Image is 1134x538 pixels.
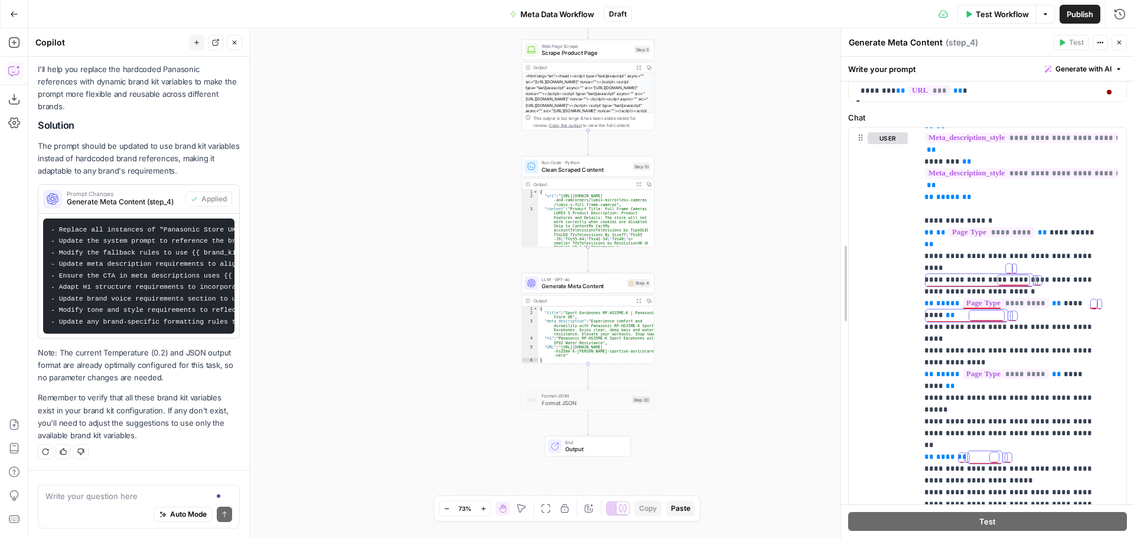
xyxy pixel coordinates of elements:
[522,190,539,194] div: 1
[520,8,594,20] span: Meta Data Workflow
[533,64,631,71] div: Output
[565,439,624,446] span: End
[976,8,1029,20] span: Test Workflow
[522,311,539,319] div: 2
[634,501,661,516] button: Copy
[522,73,654,125] div: <html lang="en"><head><script type="text/javascript" async="" src="[URL][DOMAIN_NAME]" nonce=""><...
[609,9,627,19] span: Draft
[522,337,539,345] div: 4
[67,197,181,207] span: Generate Meta Content (step_4)
[957,5,1036,24] button: Test Workflow
[38,347,240,384] p: Note: The current Temperature (0.2) and JSON output format are already optimally configured for t...
[38,392,240,442] p: Remember to verify that all these brand kit variables exist in your brand kit configuration. If a...
[170,509,207,520] span: Auto Mode
[51,226,655,325] code: - Replace all instances of "Panasonic Store UK" in the title structure requirements with "{{ bran...
[38,140,240,177] p: The prompt should be updated to use brand kit variables instead of hardcoded brand references, ma...
[586,14,589,38] g: Edge from start to step_3
[522,319,539,337] div: 3
[522,390,654,410] div: Format JSONFormat JSONStep 20
[533,307,538,311] span: Toggle code folding, rows 1 through 6
[201,194,227,204] span: Applied
[586,131,589,155] g: Edge from step_3 to step_10
[542,399,628,407] span: Format JSON
[1060,5,1100,24] button: Publish
[1067,8,1093,20] span: Publish
[522,156,654,247] div: Run Code · PythonClean Scraped ContentStep 10Output{ "url":"[URL][DOMAIN_NAME] -and-camcorders/lu...
[533,181,631,188] div: Output
[634,46,651,54] div: Step 3
[542,276,624,283] span: LLM · GPT-4o
[458,504,471,513] span: 73%
[154,507,212,522] button: Auto Mode
[185,191,232,207] button: Applied
[586,410,589,435] g: Edge from step_20 to end
[533,190,538,194] span: Toggle code folding, rows 1 through 4
[586,364,589,389] g: Edge from step_4 to step_20
[542,48,631,57] span: Scrape Product Page
[533,297,631,304] div: Output
[522,345,539,358] div: 5
[522,307,539,311] div: 1
[565,445,624,454] span: Output
[549,122,581,128] span: Copy the output
[542,43,631,50] span: Web Page Scrape
[633,162,651,170] div: Step 10
[533,115,651,128] div: This output is too large & has been abbreviated for review. to view the full content.
[522,358,539,362] div: 6
[586,247,589,272] g: Edge from step_10 to step_4
[522,194,539,207] div: 2
[67,191,181,197] span: Prompt Changes
[671,503,690,514] span: Paste
[542,159,629,167] span: Run Code · Python
[503,5,601,24] button: Meta Data Workflow
[542,282,624,291] span: Generate Meta Content
[542,165,629,174] span: Clean Scraped Content
[666,501,695,516] button: Paste
[627,279,651,288] div: Step 4
[522,273,654,364] div: LLM · GPT-4oGenerate Meta ContentStep 4Output{ "title":"Sport Earphones RP-HS35ME-K | Panasonic S...
[522,436,654,457] div: EndOutput
[639,503,657,514] span: Copy
[38,120,240,131] h2: Solution
[632,396,651,404] div: Step 20
[522,40,654,131] div: Web Page ScrapeScrape Product PageStep 3Output<html lang="en"><head><script type="text/javascript...
[35,37,185,48] div: Copilot
[542,393,628,400] span: Format JSON
[38,63,240,113] p: I'll help you replace the hardcoded Panasonic references with dynamic brand kit variables to make...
